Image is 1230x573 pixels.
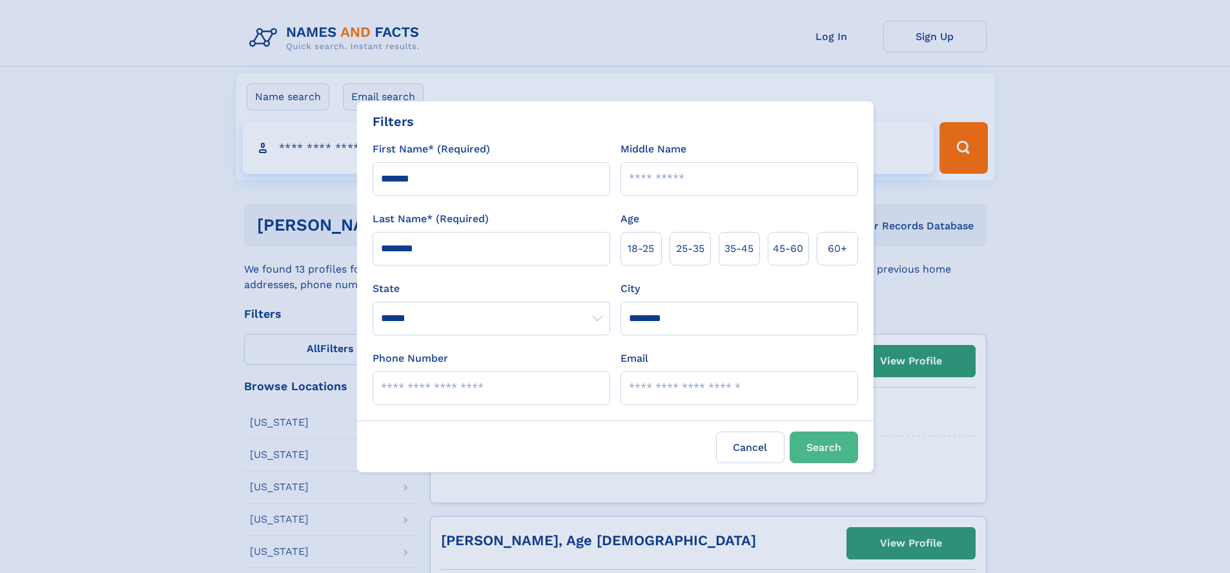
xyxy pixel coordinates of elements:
[620,141,686,157] label: Middle Name
[373,211,489,227] label: Last Name* (Required)
[620,351,648,366] label: Email
[724,241,753,256] span: 35‑45
[828,241,847,256] span: 60+
[620,281,640,297] label: City
[676,241,704,256] span: 25‑35
[373,141,490,157] label: First Name* (Required)
[773,241,803,256] span: 45‑60
[373,112,414,131] div: Filters
[620,211,639,227] label: Age
[790,432,858,463] button: Search
[628,241,654,256] span: 18‑25
[373,281,610,297] label: State
[373,351,448,366] label: Phone Number
[716,432,784,463] label: Cancel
